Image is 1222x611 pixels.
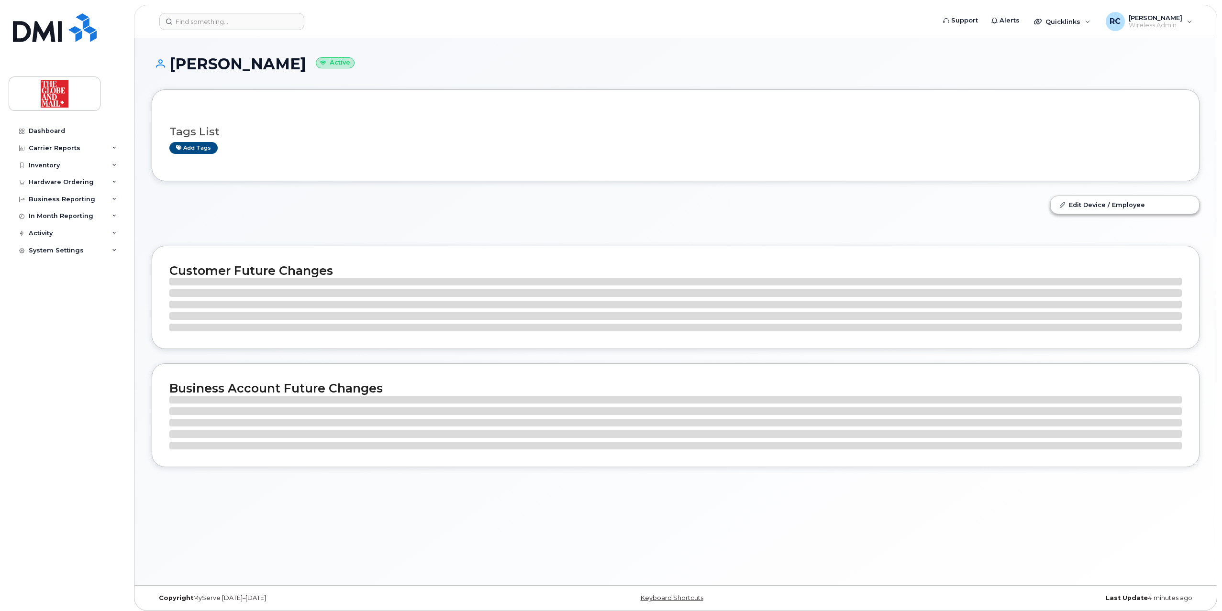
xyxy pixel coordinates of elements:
a: Edit Device / Employee [1051,196,1199,213]
h1: [PERSON_NAME] [152,55,1200,72]
a: Add tags [169,142,218,154]
div: MyServe [DATE]–[DATE] [152,594,501,602]
div: 4 minutes ago [850,594,1200,602]
small: Active [316,57,355,68]
h2: Customer Future Changes [169,263,1182,278]
h2: Business Account Future Changes [169,381,1182,395]
h3: Tags List [169,126,1182,138]
strong: Copyright [159,594,193,601]
strong: Last Update [1106,594,1148,601]
a: Keyboard Shortcuts [641,594,703,601]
